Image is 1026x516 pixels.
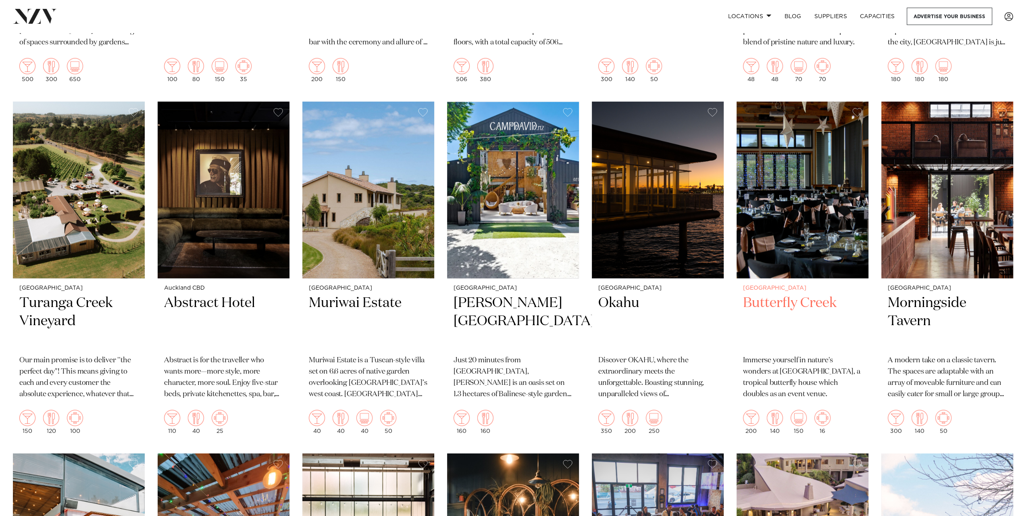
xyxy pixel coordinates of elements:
[333,58,349,82] div: 150
[309,410,325,434] div: 40
[646,58,662,82] div: 50
[212,58,228,82] div: 150
[164,285,283,291] small: Auckland CBD
[43,410,59,434] div: 120
[13,9,57,23] img: nzv-logo.png
[598,410,614,426] img: cocktail.png
[356,410,373,434] div: 40
[814,58,830,74] img: meeting.png
[309,294,428,349] h2: Muriwai Estate
[888,410,904,434] div: 300
[743,355,862,400] p: Immerse yourself in nature's wonders at [GEOGRAPHIC_DATA], a tropical butterfly house which doubl...
[309,355,428,400] p: Muriwai Estate is a Tuscan-style villa set on 6.6 acres of native garden overlooking [GEOGRAPHIC_...
[454,355,572,400] p: Just 20 minutes from [GEOGRAPHIC_DATA], [PERSON_NAME] is an oasis set on 1.3 hectares of Balinese...
[807,8,853,25] a: SUPPLIERS
[454,294,572,349] h2: [PERSON_NAME][GEOGRAPHIC_DATA]
[912,410,928,434] div: 140
[646,58,662,74] img: meeting.png
[791,58,807,74] img: theatre.png
[743,294,862,349] h2: Butterfly Creek
[646,410,662,434] div: 250
[67,410,83,426] img: meeting.png
[622,58,638,74] img: dining.png
[598,285,717,291] small: [GEOGRAPHIC_DATA]
[935,58,951,82] div: 180
[309,58,325,74] img: cocktail.png
[454,285,572,291] small: [GEOGRAPHIC_DATA]
[212,58,228,74] img: theatre.png
[814,58,830,82] div: 70
[767,410,783,426] img: dining.png
[164,58,180,82] div: 100
[907,8,992,25] a: Advertise your business
[454,410,470,426] img: cocktail.png
[309,58,325,82] div: 200
[356,410,373,426] img: theatre.png
[188,410,204,434] div: 40
[454,58,470,82] div: 506
[333,58,349,74] img: dining.png
[853,8,901,25] a: Capacities
[19,294,138,349] h2: Turanga Creek Vineyard
[767,58,783,74] img: dining.png
[598,58,614,82] div: 300
[302,102,434,441] a: [GEOGRAPHIC_DATA] Muriwai Estate Muriwai Estate is a Tuscan-style villa set on 6.6 acres of nativ...
[67,58,83,74] img: theatre.png
[19,410,35,426] img: cocktail.png
[598,410,614,434] div: 350
[888,355,1007,400] p: A modern take on a classic tavern. The spaces are adaptable with an array of moveable furniture a...
[791,58,807,82] div: 70
[164,58,180,74] img: cocktail.png
[447,102,579,441] a: [GEOGRAPHIC_DATA] [PERSON_NAME][GEOGRAPHIC_DATA] Just 20 minutes from [GEOGRAPHIC_DATA], [PERSON_...
[164,294,283,349] h2: Abstract Hotel
[235,58,252,74] img: meeting.png
[309,410,325,426] img: cocktail.png
[912,58,928,82] div: 180
[43,58,59,74] img: dining.png
[743,410,759,434] div: 200
[598,355,717,400] p: Discover OKAHU, where the extraordinary meets the unforgettable. Boasting stunning, unparalleled ...
[935,58,951,74] img: theatre.png
[212,410,228,434] div: 25
[477,410,493,426] img: dining.png
[43,58,59,82] div: 300
[721,8,778,25] a: Locations
[67,58,83,82] div: 650
[935,410,951,434] div: 50
[67,410,83,434] div: 100
[19,355,138,400] p: Our main promise is to deliver ''the perfect day"! This means giving to each and every customer t...
[164,355,283,400] p: Abstract is for the traveller who wants more—more style, more character, more soul. Enjoy five-st...
[380,410,396,426] img: meeting.png
[158,102,289,441] a: Auckland CBD Abstract Hotel Abstract is for the traveller who wants more—more style, more charact...
[912,58,928,74] img: dining.png
[912,410,928,426] img: dining.png
[767,58,783,82] div: 48
[935,410,951,426] img: meeting.png
[598,294,717,349] h2: Okahu
[767,410,783,434] div: 140
[188,410,204,426] img: dining.png
[235,58,252,82] div: 35
[164,410,180,426] img: cocktail.png
[888,58,904,74] img: cocktail.png
[598,58,614,74] img: cocktail.png
[19,285,138,291] small: [GEOGRAPHIC_DATA]
[791,410,807,434] div: 150
[814,410,830,434] div: 16
[19,58,35,74] img: cocktail.png
[791,410,807,426] img: theatre.png
[814,410,830,426] img: meeting.png
[622,58,638,82] div: 140
[380,410,396,434] div: 50
[212,410,228,426] img: meeting.png
[19,410,35,434] div: 150
[477,58,493,74] img: dining.png
[188,58,204,82] div: 80
[454,410,470,434] div: 160
[888,410,904,426] img: cocktail.png
[881,102,1013,441] a: [GEOGRAPHIC_DATA] Morningside Tavern A modern take on a classic tavern. The spaces are adaptable ...
[333,410,349,426] img: dining.png
[743,58,759,74] img: cocktail.png
[778,8,807,25] a: BLOG
[888,294,1007,349] h2: Morningside Tavern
